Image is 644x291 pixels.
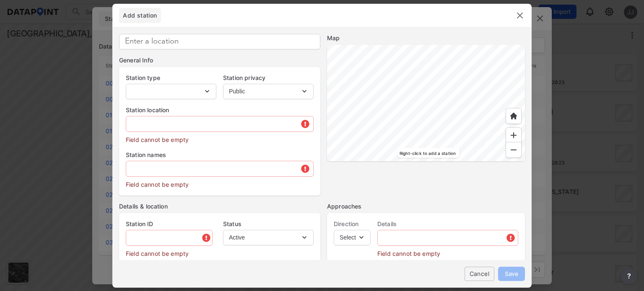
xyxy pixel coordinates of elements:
p: Field cannot be empty [126,177,314,189]
label: Station privacy [223,74,314,82]
label: Direction [334,220,371,228]
label: Station type [126,74,216,82]
input: Enter a location [119,34,320,49]
button: Cancel [465,267,494,281]
img: close.efbf2170.svg [515,10,525,21]
p: Field cannot be empty [377,246,518,258]
div: Approaches [327,202,525,211]
span: Add station [119,11,161,20]
div: full width tabs example [119,8,161,23]
span: Cancel [471,269,488,278]
label: Status [223,220,314,228]
p: Field cannot be empty [126,132,314,144]
div: General Info [119,56,320,64]
label: Station location [126,106,314,114]
label: Station ID [126,220,213,228]
p: Field cannot be empty [126,246,213,258]
label: Details [377,220,518,228]
span: ? [626,271,632,281]
div: Details & location [119,202,320,211]
label: Station names [126,151,314,159]
button: more [621,268,637,284]
div: Map [327,34,525,42]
